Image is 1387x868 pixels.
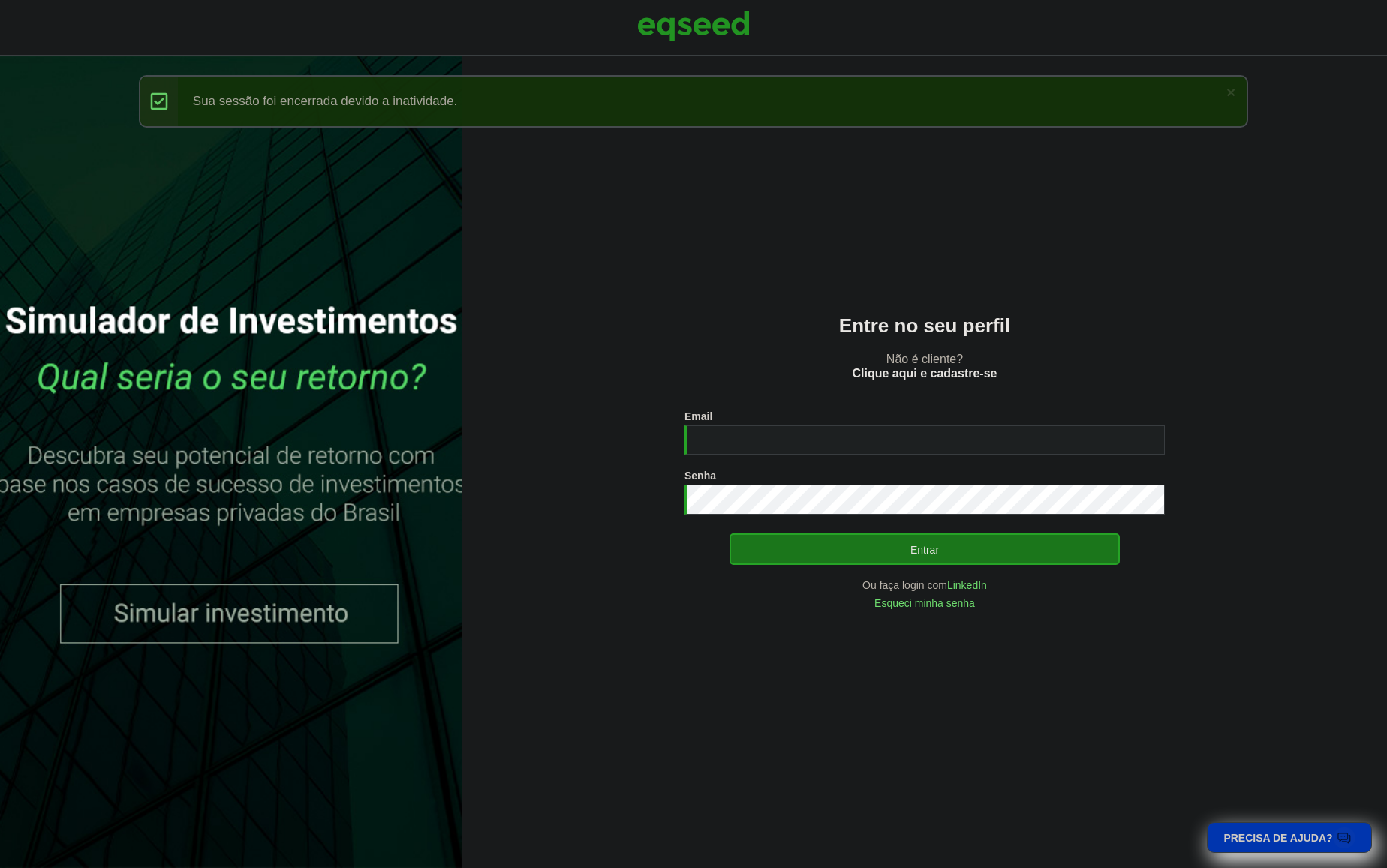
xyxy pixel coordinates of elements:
div: Ou faça login com [684,580,1165,590]
label: Email [684,411,712,422]
label: Senha [684,470,716,481]
a: Esqueci minha senha [874,598,975,608]
button: Entrar [730,533,1120,565]
p: Não é cliente? [492,352,1357,380]
a: × [1226,84,1235,100]
h2: Entre no seu perfil [492,315,1357,337]
img: EqSeed Logo [637,8,750,45]
a: Clique aqui e cadastre-se [853,368,997,380]
div: Sua sessão foi encerrada devido a inatividade. [139,75,1248,128]
a: LinkedIn [947,580,987,590]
